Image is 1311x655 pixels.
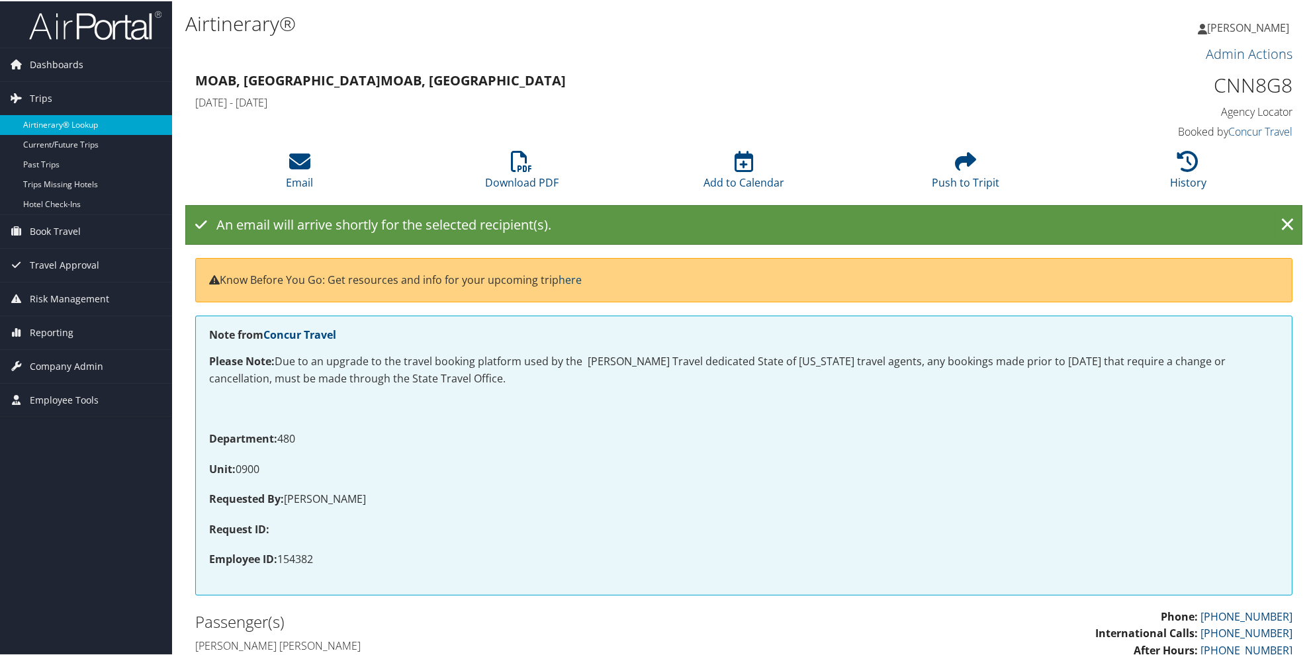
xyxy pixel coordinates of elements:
[1276,210,1299,237] a: ×
[1033,123,1292,138] h4: Booked by
[286,157,313,189] a: Email
[209,550,1279,567] p: 154382
[30,281,109,314] span: Risk Management
[30,315,73,348] span: Reporting
[209,353,275,367] strong: Please Note:
[703,157,784,189] a: Add to Calendar
[209,352,1279,386] p: Due to an upgrade to the travel booking platform used by the [PERSON_NAME] Travel dedicated State...
[195,609,734,632] h2: Passenger(s)
[30,214,81,247] span: Book Travel
[485,157,559,189] a: Download PDF
[932,157,1000,189] a: Push to Tripit
[209,271,1279,288] p: Know Before You Go: Get resources and info for your upcoming trip
[209,430,277,445] strong: Department:
[1033,70,1292,98] h1: CNN8G8
[30,47,83,80] span: Dashboards
[1161,608,1198,623] strong: Phone:
[209,521,269,535] strong: Request ID:
[195,94,1013,109] h4: [DATE] - [DATE]
[1206,44,1292,62] a: Admin Actions
[263,326,336,341] a: Concur Travel
[1033,103,1292,118] h4: Agency Locator
[559,271,582,286] a: here
[195,637,734,652] h4: [PERSON_NAME] [PERSON_NAME]
[185,204,1302,243] div: An email will arrive shortly for the selected recipient(s).
[209,550,277,565] strong: Employee ID:
[1170,157,1206,189] a: History
[1198,7,1302,46] a: [PERSON_NAME]
[209,490,1279,507] p: [PERSON_NAME]
[209,460,236,475] strong: Unit:
[185,9,930,36] h1: Airtinerary®
[1095,625,1198,639] strong: International Calls:
[1200,608,1292,623] a: [PHONE_NUMBER]
[1207,19,1289,34] span: [PERSON_NAME]
[30,382,99,415] span: Employee Tools
[209,326,336,341] strong: Note from
[30,247,99,281] span: Travel Approval
[209,460,1279,477] p: 0900
[30,81,52,114] span: Trips
[29,9,161,40] img: airportal-logo.png
[30,349,103,382] span: Company Admin
[1228,123,1292,138] a: Concur Travel
[209,429,1279,447] p: 480
[209,490,284,505] strong: Requested By:
[195,70,566,88] strong: Moab, [GEOGRAPHIC_DATA] Moab, [GEOGRAPHIC_DATA]
[1200,625,1292,639] a: [PHONE_NUMBER]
